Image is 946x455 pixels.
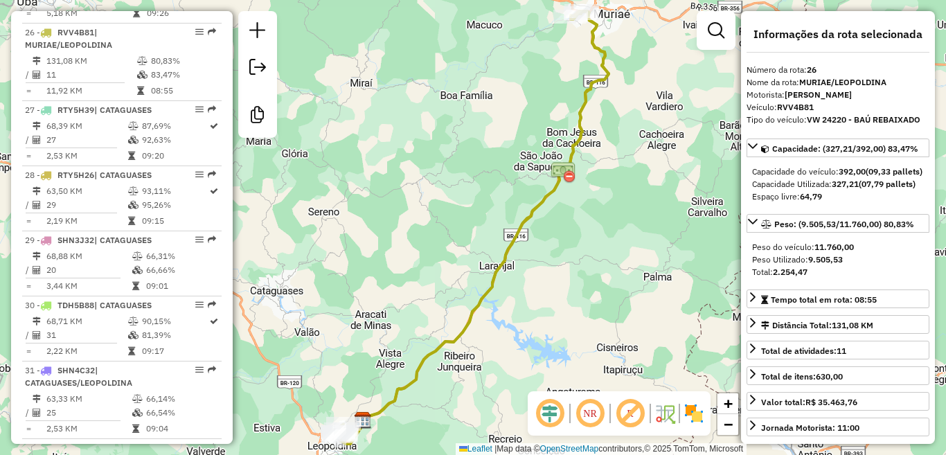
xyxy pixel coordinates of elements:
div: Espaço livre: [752,190,924,203]
td: 2,22 KM [46,344,127,358]
i: Distância Total [33,395,41,403]
a: Nova sessão e pesquisa [244,17,271,48]
i: Total de Atividades [33,331,41,339]
td: = [25,422,32,436]
i: Tempo total em rota [128,217,135,225]
td: 66,14% [145,392,215,406]
i: % de utilização do peso [132,252,143,260]
td: / [25,198,32,212]
span: Ocultar deslocamento [533,397,566,430]
td: 31 [46,328,127,342]
td: 83,47% [150,68,216,82]
td: / [25,263,32,277]
i: % de utilização da cubagem [128,136,139,144]
em: Rota exportada [208,235,216,244]
a: Valor total:R$ 35.463,76 [747,392,929,411]
a: OpenStreetMap [540,444,599,454]
em: Opções [195,301,204,309]
div: Veículo: [747,101,929,114]
span: 28 - [25,170,152,180]
td: 90,15% [141,314,208,328]
td: = [25,344,32,358]
i: % de utilização da cubagem [132,409,143,417]
td: 09:04 [145,422,215,436]
strong: [PERSON_NAME] [785,89,852,100]
span: RTY5H26 [57,170,94,180]
strong: 392,00 [839,166,866,177]
span: Ocultar NR [573,397,607,430]
i: Total de Atividades [33,266,41,274]
td: = [25,214,32,228]
i: Distância Total [33,57,41,65]
td: / [25,68,32,82]
td: / [25,133,32,147]
a: Peso: (9.505,53/11.760,00) 80,83% [747,214,929,233]
td: 63,50 KM [46,184,127,198]
span: SHN4C32 [57,365,95,375]
span: 27 - [25,105,152,115]
i: % de utilização da cubagem [128,331,139,339]
em: Opções [195,366,204,374]
td: 80,83% [150,54,216,68]
td: 27 [46,133,127,147]
span: 26 - [25,27,112,50]
td: 11 [46,68,136,82]
a: Exibir filtros [702,17,730,44]
div: Número da rota: [747,64,929,76]
td: 93,11% [141,184,208,198]
span: Tempo total em rota: 08:55 [771,294,877,305]
strong: 64,79 [800,191,822,202]
div: Capacidade: (327,21/392,00) 83,47% [747,160,929,208]
i: % de utilização do peso [128,187,139,195]
h4: Informações da rota selecionada [747,28,929,41]
img: DAMATA [354,411,372,429]
td: 131,08 KM [46,54,136,68]
strong: R$ 35.463,76 [805,397,857,407]
i: Distância Total [33,187,41,195]
i: % de utilização do peso [132,395,143,403]
td: 09:01 [145,279,215,293]
strong: 630,00 [816,371,843,382]
span: | CATAGUASES [93,443,150,453]
em: Rota exportada [208,105,216,114]
span: SHN3J32 [57,235,94,245]
em: Rota exportada [208,170,216,179]
td: 3,44 KM [46,279,132,293]
div: Nome da rota: [747,76,929,89]
i: Tempo total em rota [128,152,135,160]
i: Tempo total em rota [137,87,144,95]
div: Peso: (9.505,53/11.760,00) 80,83% [747,235,929,284]
td: 81,39% [141,328,208,342]
td: 09:15 [141,214,208,228]
em: Opções [195,170,204,179]
em: Rota exportada [208,443,216,452]
strong: (07,79 pallets) [859,179,916,189]
strong: RVV4B81 [777,102,814,112]
div: Map data © contributors,© 2025 TomTom, Microsoft [456,443,747,455]
td: 20 [46,263,132,277]
strong: MURIAE/LEOPOLDINA [799,77,886,87]
i: Total de Atividades [33,201,41,209]
a: Zoom in [717,393,738,414]
em: Opções [195,235,204,244]
td: 11,92 KM [46,84,136,98]
div: Tipo do veículo: [747,114,929,126]
td: / [25,328,32,342]
td: 2,19 KM [46,214,127,228]
i: Total de Atividades [33,409,41,417]
span: Peso: (9.505,53/11.760,00) 80,83% [774,219,914,229]
i: Rota otimizada [210,122,218,130]
td: 2,53 KM [46,422,132,436]
i: Tempo total em rota [133,9,140,17]
i: Distância Total [33,317,41,325]
div: Valor total: [761,396,857,409]
i: Total de Atividades [33,136,41,144]
div: Capacidade Utilizada: [752,178,924,190]
span: Total de atividades: [761,346,846,356]
div: Distância Total: [761,319,873,332]
a: Jornada Motorista: 11:00 [747,418,929,436]
i: % de utilização do peso [137,57,148,65]
td: 08:55 [150,84,216,98]
i: Rota otimizada [210,317,218,325]
div: Total: [752,266,924,278]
